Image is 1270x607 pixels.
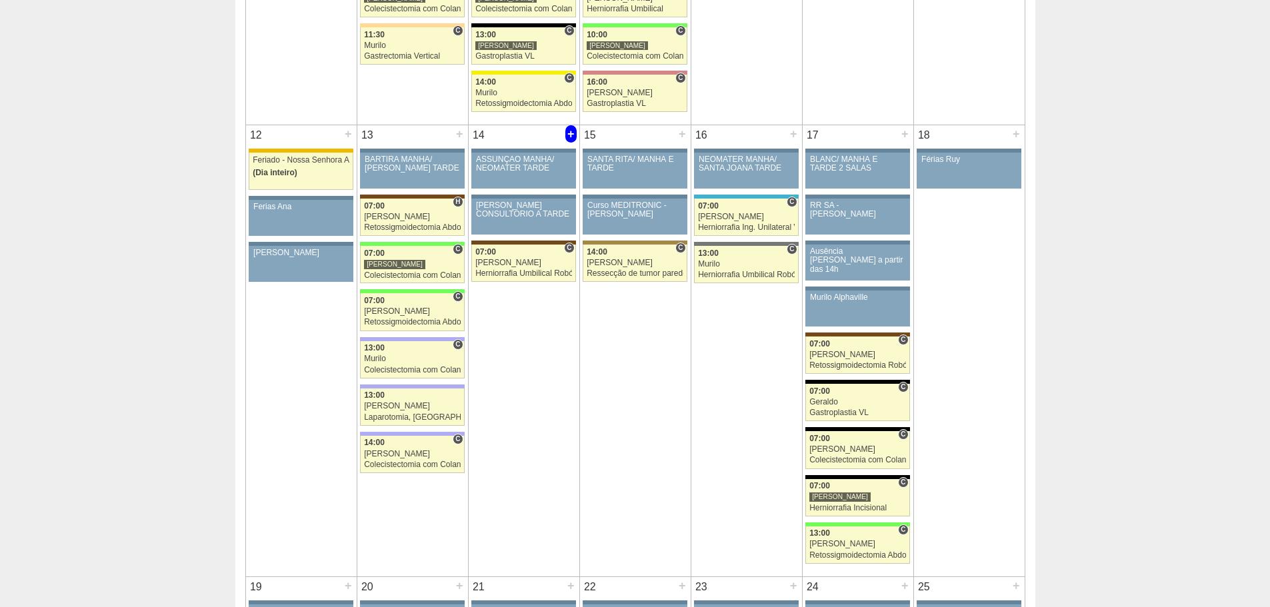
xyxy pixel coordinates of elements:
div: + [788,125,799,143]
div: Key: Santa Helena [583,71,687,75]
div: Key: Aviso [805,600,909,604]
div: Key: Christóvão da Gama [360,432,464,436]
div: 13 [357,125,378,145]
div: Key: Aviso [694,149,798,153]
div: ASSUNÇÃO MANHÃ/ NEOMATER TARDE [476,155,571,173]
div: 20 [357,577,378,597]
div: Herniorrafia Incisional [809,504,906,512]
div: Key: Aviso [471,600,575,604]
div: 21 [469,577,489,597]
div: Key: Brasil [583,23,687,27]
div: Key: Aviso [583,195,687,199]
div: [PERSON_NAME] CONSULTÓRIO A TARDE [476,201,571,219]
span: Consultório [787,197,797,207]
span: 13:00 [364,343,385,352]
div: [PERSON_NAME] [587,41,648,51]
a: C 07:00 [PERSON_NAME] Retossigmoidectomia Robótica [805,336,909,374]
div: [PERSON_NAME] [809,492,871,502]
div: Colecistectomia com Colangiografia VL [809,456,906,464]
span: 07:00 [809,339,830,348]
a: Curso MEDITRONIC - [PERSON_NAME] [583,199,687,235]
div: Colecistectomia com Colangiografia VL [587,52,683,61]
a: C 14:00 [PERSON_NAME] Ressecção de tumor parede abdominal pélvica [583,245,687,282]
div: + [565,577,577,594]
div: [PERSON_NAME] [809,350,906,359]
span: Consultório [898,429,908,440]
div: Key: Oswaldo Cruz Paulista [583,241,687,245]
a: BARTIRA MANHÃ/ [PERSON_NAME] TARDE [360,153,464,189]
span: 13:00 [475,30,496,39]
div: [PERSON_NAME] [475,41,537,51]
span: Consultório [898,524,908,535]
span: 11:30 [364,30,385,39]
div: 15 [580,125,601,145]
span: Consultório [787,244,797,255]
span: 14:00 [587,247,607,257]
div: + [343,125,354,143]
div: Ressecção de tumor parede abdominal pélvica [587,269,683,278]
div: Key: Aviso [805,149,909,153]
a: C 13:00 Murilo Herniorrafia Umbilical Robótica [694,246,798,283]
span: Consultório [453,25,463,36]
div: Curso MEDITRONIC - [PERSON_NAME] [587,201,683,219]
div: 19 [246,577,267,597]
span: 13:00 [364,390,385,400]
a: Ausência [PERSON_NAME] a partir das 14h [805,245,909,281]
a: Férias Ruy [917,153,1021,189]
a: ASSUNÇÃO MANHÃ/ NEOMATER TARDE [471,153,575,189]
a: C 14:00 [PERSON_NAME] Colecistectomia com Colangiografia VL [360,436,464,473]
a: C 07:00 [PERSON_NAME] Herniorrafia Incisional [805,479,909,516]
span: Consultório [898,334,908,345]
div: Key: Christóvão da Gama [360,384,464,388]
div: + [454,577,465,594]
div: + [454,125,465,143]
div: Gastroplastia VL [809,408,906,417]
div: Key: Aviso [249,242,353,246]
div: Key: Aviso [360,149,464,153]
div: Murilo [364,41,461,50]
div: 16 [691,125,712,145]
div: + [343,577,354,594]
a: C 07:00 [PERSON_NAME] Retossigmoidectomia Abdominal [360,293,464,330]
span: 07:00 [364,249,385,258]
span: 07:00 [809,434,830,443]
span: Consultório [453,339,463,350]
div: Key: Aviso [583,149,687,153]
span: 13:00 [809,528,830,538]
div: Murilo [698,260,795,269]
div: [PERSON_NAME] [364,307,461,316]
span: 14:00 [475,77,496,87]
div: 22 [580,577,601,597]
div: + [899,125,911,143]
div: Key: Aviso [805,287,909,291]
div: Geraldo [809,398,906,406]
a: 13:00 [PERSON_NAME] Laparotomia, [GEOGRAPHIC_DATA], Drenagem, Bridas VL [360,388,464,426]
div: Retossigmoidectomia Abdominal [364,318,461,326]
div: Laparotomia, [GEOGRAPHIC_DATA], Drenagem, Bridas VL [364,413,461,422]
div: Colecistectomia com Colangiografia VL [364,366,461,374]
div: 14 [469,125,489,145]
div: Key: Aviso [694,600,798,604]
div: Key: Brasil [805,522,909,526]
div: Herniorrafia Ing. Unilateral VL [698,223,795,232]
a: C 13:00 Murilo Colecistectomia com Colangiografia VL [360,341,464,378]
a: C 13:00 [PERSON_NAME] Retossigmoidectomia Abdominal [805,526,909,564]
span: 07:00 [809,386,830,396]
a: C 07:00 [PERSON_NAME] Colecistectomia com Colangiografia VL [360,246,464,283]
span: 14:00 [364,438,385,447]
a: RR SA - [PERSON_NAME] [805,199,909,235]
div: Retossigmoidectomia Abdominal VL [364,223,461,232]
a: [PERSON_NAME] CONSULTÓRIO A TARDE [471,199,575,235]
div: Retossigmoidectomia Abdominal [809,551,906,560]
div: Key: Aviso [805,241,909,245]
div: [PERSON_NAME] [364,213,461,221]
div: Key: Brasil [360,289,464,293]
div: Gastroplastia VL [475,52,572,61]
div: Key: Santa Catarina [694,242,798,246]
div: + [677,125,688,143]
a: Feriado - Nossa Senhora Aparecida (Dia inteiro) [249,153,353,190]
a: [PERSON_NAME] [249,246,353,282]
div: Key: Santa Rita [471,71,575,75]
span: 07:00 [364,296,385,305]
div: Key: Feriado [249,149,353,153]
